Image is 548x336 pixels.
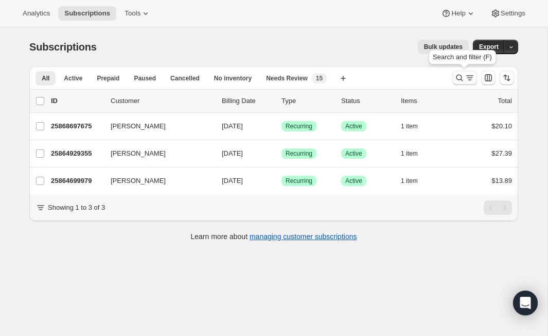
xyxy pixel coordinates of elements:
[48,203,105,213] p: Showing 1 to 3 of 3
[134,74,156,82] span: Paused
[435,6,482,21] button: Help
[64,9,110,18] span: Subscriptions
[513,291,538,315] div: Open Intercom Messenger
[51,96,102,106] p: ID
[401,149,418,158] span: 1 item
[473,40,505,54] button: Export
[481,71,496,85] button: Customize table column order and visibility
[401,122,418,130] span: 1 item
[491,149,512,157] span: $27.39
[23,9,50,18] span: Analytics
[401,96,452,106] div: Items
[491,177,512,184] span: $13.89
[401,146,429,161] button: 1 item
[418,40,469,54] button: Bulk updates
[286,122,312,130] span: Recurring
[500,71,514,85] button: Sort the results
[250,232,357,241] a: managing customer subscriptions
[111,176,166,186] span: [PERSON_NAME]
[345,149,362,158] span: Active
[51,146,512,161] div: 25864929355[PERSON_NAME][DATE]SuccessRecurringSuccessActive1 item$27.39
[104,173,207,189] button: [PERSON_NAME]
[191,231,357,242] p: Learn more about
[345,177,362,185] span: Active
[111,148,166,159] span: [PERSON_NAME]
[484,6,532,21] button: Settings
[51,96,512,106] div: IDCustomerBilling DateTypeStatusItemsTotal
[118,6,157,21] button: Tools
[424,43,463,51] span: Bulk updates
[111,121,166,131] span: [PERSON_NAME]
[222,96,273,106] p: Billing Date
[222,177,243,184] span: [DATE]
[452,71,477,85] button: Search and filter results
[104,145,207,162] button: [PERSON_NAME]
[214,74,252,82] span: No inventory
[16,6,56,21] button: Analytics
[51,148,102,159] p: 25864929355
[29,41,97,53] span: Subscriptions
[345,122,362,130] span: Active
[401,174,429,188] button: 1 item
[501,9,525,18] span: Settings
[51,174,512,188] div: 25864699979[PERSON_NAME][DATE]SuccessRecurringSuccessActive1 item$13.89
[104,118,207,135] button: [PERSON_NAME]
[42,74,49,82] span: All
[451,9,465,18] span: Help
[97,74,119,82] span: Prepaid
[335,71,351,86] button: Create new view
[401,177,418,185] span: 1 item
[286,149,312,158] span: Recurring
[125,9,140,18] span: Tools
[51,119,512,133] div: 25868697675[PERSON_NAME][DATE]SuccessRecurringSuccessActive1 item$20.10
[111,96,214,106] p: Customer
[58,6,116,21] button: Subscriptions
[222,149,243,157] span: [DATE]
[316,74,323,82] span: 15
[401,119,429,133] button: 1 item
[266,74,308,82] span: Needs Review
[51,176,102,186] p: 25864699979
[479,43,499,51] span: Export
[484,200,512,215] nav: Pagination
[64,74,82,82] span: Active
[222,122,243,130] span: [DATE]
[170,74,200,82] span: Cancelled
[341,96,393,106] p: Status
[286,177,312,185] span: Recurring
[51,121,102,131] p: 25868697675
[491,122,512,130] span: $20.10
[498,96,512,106] p: Total
[281,96,333,106] div: Type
